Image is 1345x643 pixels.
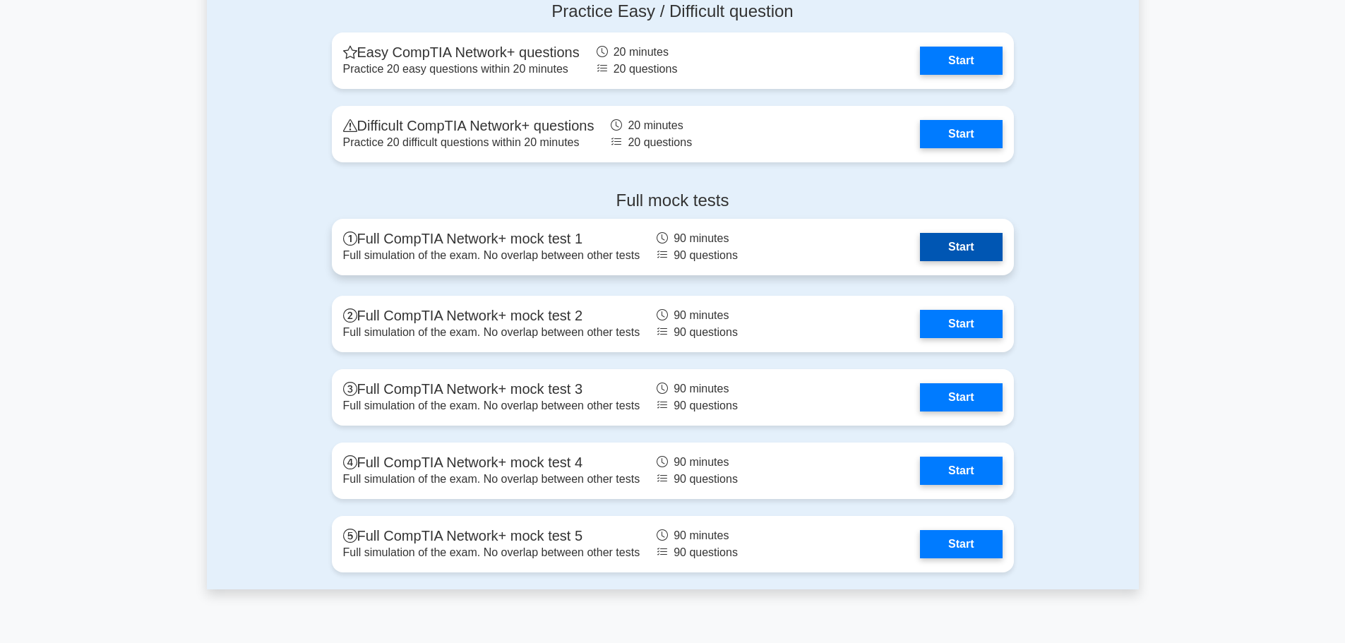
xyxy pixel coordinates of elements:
a: Start [920,120,1002,148]
a: Start [920,383,1002,411]
a: Start [920,530,1002,558]
h4: Practice Easy / Difficult question [332,1,1014,22]
a: Start [920,310,1002,338]
a: Start [920,233,1002,261]
h4: Full mock tests [332,191,1014,211]
a: Start [920,457,1002,485]
a: Start [920,47,1002,75]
